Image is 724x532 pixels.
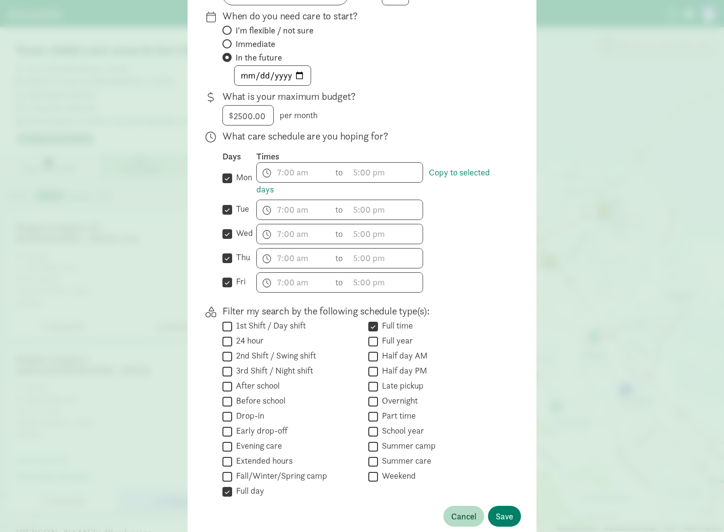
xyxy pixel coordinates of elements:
[335,203,344,216] span: to
[236,52,282,63] span: In the future
[378,455,431,467] label: Summer care
[236,25,314,36] span: I'm flexible / not sure
[378,440,436,452] label: Summer camp
[257,200,331,219] input: 7:00 am
[222,304,505,318] p: Filter my search by the following schedule type(s):
[349,224,423,244] input: 5:00 pm
[232,350,316,361] label: 2nd Shift / Swing shift
[378,335,413,346] label: Full year
[232,320,306,331] label: 1st Shift / Day shift
[232,485,264,497] label: Full day
[232,276,246,287] label: fri
[335,227,344,240] span: to
[232,172,252,183] label: mon
[280,110,317,121] span: per month
[378,410,416,422] label: Part time
[378,365,427,376] label: Half day PM
[232,365,313,376] label: 3rd Shift / Night shift
[349,200,423,219] input: 5:00 pm
[232,425,287,437] label: Early drop-off
[222,151,256,162] div: Days
[378,470,416,482] label: Weekend
[349,273,423,292] input: 5:00 pm
[232,251,250,263] label: thu
[488,506,521,527] button: Save
[257,273,331,292] input: 7:00 am
[222,9,505,23] p: When do you need care to start?
[496,510,513,523] span: Save
[256,167,490,195] a: Copy to selected days
[378,320,413,331] label: Full time
[232,470,327,482] label: Fall/Winter/Spring camp
[257,249,331,268] input: 7:00 am
[236,38,275,50] span: Immediate
[378,380,424,391] label: Late pickup
[232,410,264,422] label: Drop-in
[378,425,424,437] label: School year
[232,380,280,391] label: After school
[443,506,484,527] button: Cancel
[222,129,505,143] p: What care schedule are you hoping for?
[451,510,476,523] span: Cancel
[349,163,423,182] input: 5:00 pm
[232,395,285,407] label: Before school
[335,276,344,289] span: to
[232,203,249,215] label: tue
[232,335,264,346] label: 24 hour
[232,227,253,239] label: wed
[378,395,418,407] label: Overnight
[257,163,331,182] input: 7:00 am
[378,350,427,361] label: Half day AM
[335,251,344,265] span: to
[232,440,282,452] label: Evening care
[335,166,344,179] span: to
[256,151,505,162] div: Times
[257,224,331,244] input: 7:00 am
[232,455,293,467] label: Extended hours
[222,90,505,103] p: What is your maximum budget?
[349,249,423,268] input: 5:00 pm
